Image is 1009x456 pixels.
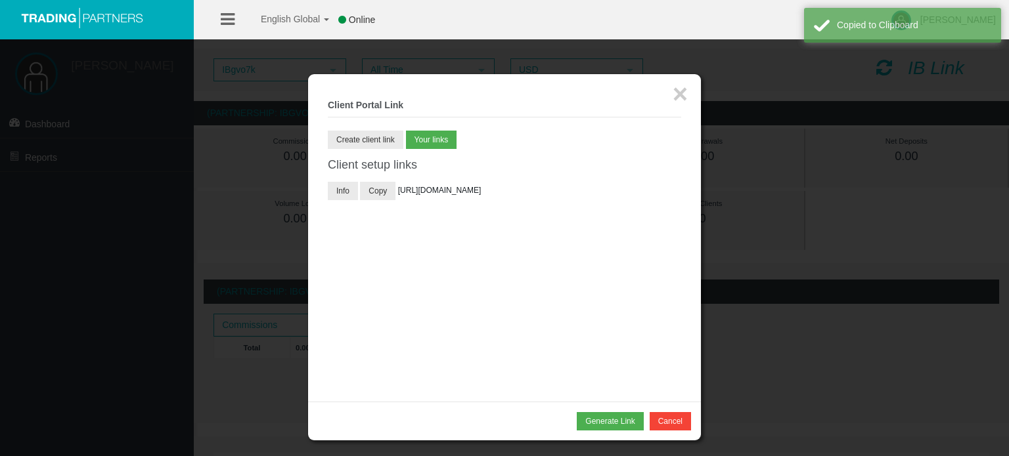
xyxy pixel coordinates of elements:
[145,77,221,86] div: Keywords by Traffic
[244,14,320,24] span: English Global
[21,34,32,45] img: website_grey.svg
[577,412,643,430] button: Generate Link
[328,182,358,200] button: Info
[328,159,681,172] h4: Client setup links
[349,14,375,25] span: Online
[328,100,403,110] b: Client Portal Link
[360,182,395,200] button: Copy
[837,18,991,33] div: Copied to Clipboard
[35,76,46,87] img: tab_domain_overview_orange.svg
[34,34,145,45] div: Domain: [DOMAIN_NAME]
[673,81,688,107] button: ×
[21,21,32,31] img: logo_orange.svg
[50,77,118,86] div: Domain Overview
[406,131,457,149] button: Your links
[16,7,148,28] img: logo.svg
[328,131,403,149] button: Create client link
[398,186,482,195] span: [URL][DOMAIN_NAME]
[650,412,691,430] button: Cancel
[37,21,64,31] div: v 4.0.25
[131,76,141,87] img: tab_keywords_by_traffic_grey.svg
